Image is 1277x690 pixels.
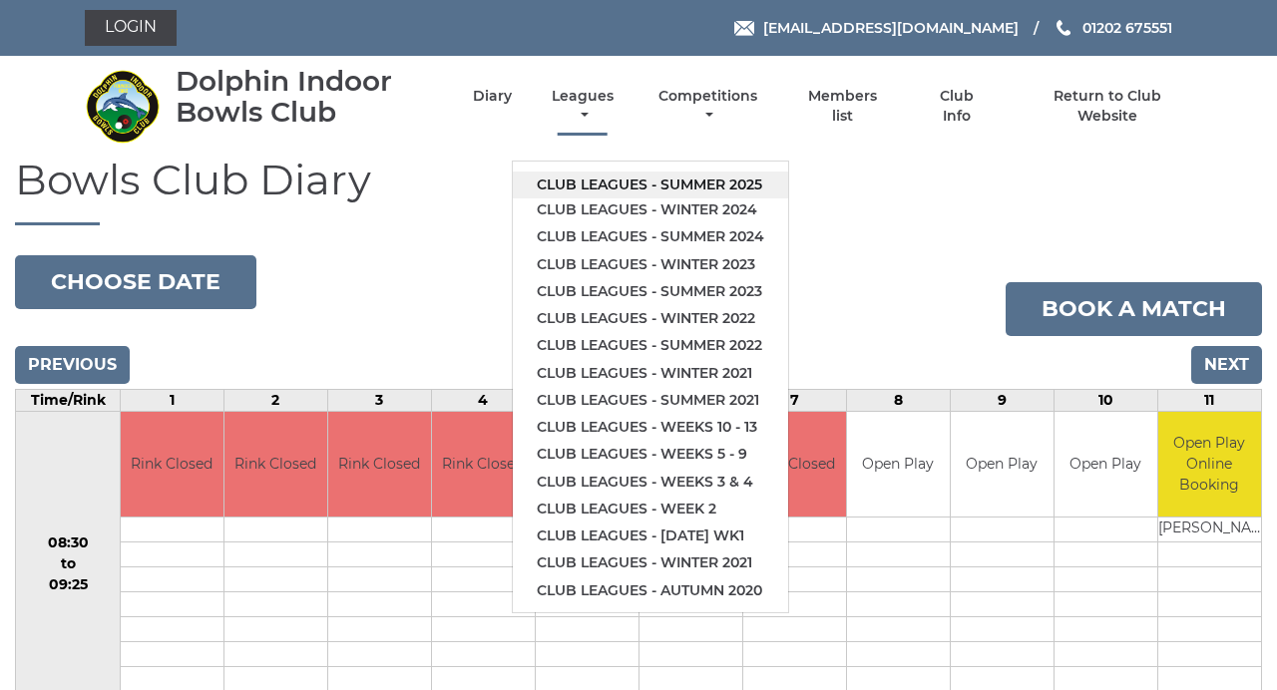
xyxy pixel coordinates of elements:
td: 1 [121,390,224,412]
img: Dolphin Indoor Bowls Club [85,69,160,144]
a: Club leagues - Weeks 10 - 13 [513,414,788,441]
div: Dolphin Indoor Bowls Club [176,66,438,128]
a: Members list [797,87,889,126]
a: Club leagues - Winter 2023 [513,251,788,278]
input: Previous [15,346,130,384]
a: Phone us 01202 675551 [1054,17,1172,39]
input: Next [1191,346,1262,384]
a: Club leagues - Winter 2021 [513,549,788,576]
a: Club leagues - [DATE] wk1 [513,522,788,549]
a: Login [85,10,177,46]
a: Club Info [924,87,989,126]
td: Open Play [951,412,1054,517]
td: Rink Closed [743,412,846,517]
a: Club leagues - Summer 2024 [513,223,788,250]
a: Club leagues - Winter 2022 [513,305,788,332]
td: 2 [223,390,327,412]
td: 9 [950,390,1054,412]
a: Club leagues - Winter 2024 [513,196,788,223]
a: Club leagues - Week 2 [513,496,788,522]
td: Open Play Online Booking [1158,412,1261,517]
a: Club leagues - Weeks 5 - 9 [513,441,788,468]
td: 3 [327,390,431,412]
img: Email [734,21,754,36]
td: 7 [742,390,846,412]
td: 10 [1054,390,1157,412]
img: Phone us [1057,20,1070,36]
td: Rink Closed [432,412,535,517]
ul: Leagues [512,161,789,613]
a: Email [EMAIL_ADDRESS][DOMAIN_NAME] [734,17,1019,39]
a: Diary [473,87,512,106]
h1: Bowls Club Diary [15,157,1262,225]
a: Club leagues - Weeks 3 & 4 [513,469,788,496]
span: 01202 675551 [1082,19,1172,37]
a: Club leagues - Summer 2023 [513,278,788,305]
td: Open Play [847,412,950,517]
td: 8 [846,390,950,412]
a: Club leagues - Summer 2025 [513,172,788,198]
td: Rink Closed [224,412,327,517]
a: Return to Club Website [1024,87,1192,126]
a: Club leagues - Summer 2022 [513,332,788,359]
a: Club leagues - Autumn 2020 [513,577,788,604]
a: Leagues [547,87,619,126]
a: Club leagues - Winter 2021 [513,360,788,387]
td: [PERSON_NAME] [1158,517,1261,541]
span: [EMAIL_ADDRESS][DOMAIN_NAME] [763,19,1019,37]
td: Time/Rink [16,390,121,412]
td: Open Play [1055,412,1157,517]
td: 4 [431,390,535,412]
button: Choose date [15,255,256,309]
a: Book a match [1006,282,1262,336]
a: Competitions [653,87,762,126]
td: Rink Closed [121,412,223,517]
td: Rink Closed [328,412,431,517]
td: 11 [1157,390,1261,412]
a: Club leagues - Summer 2021 [513,387,788,414]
